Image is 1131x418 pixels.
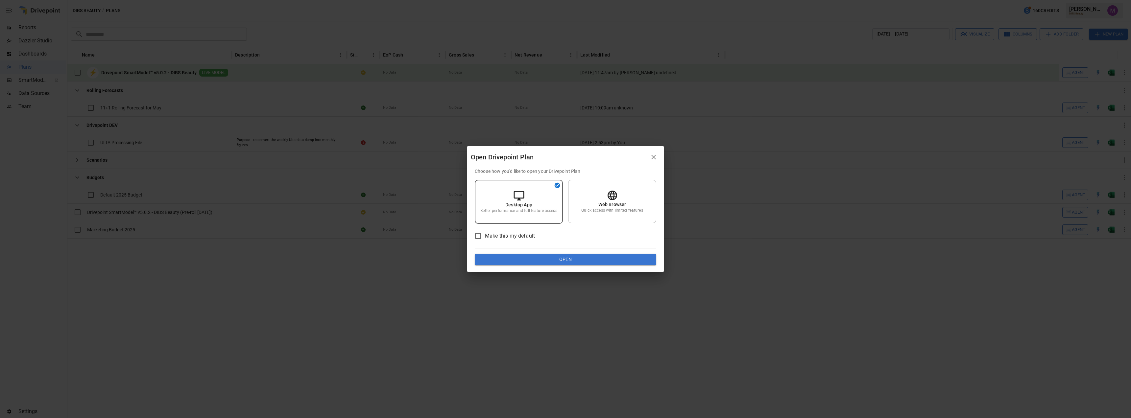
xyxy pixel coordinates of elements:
[598,201,626,208] p: Web Browser
[475,168,656,174] p: Choose how you'd like to open your Drivepoint Plan
[480,208,557,214] p: Better performance and full feature access
[475,254,656,266] button: Open
[505,201,532,208] p: Desktop App
[581,208,643,213] p: Quick access with limited features
[485,232,535,240] span: Make this my default
[471,152,647,162] div: Open Drivepoint Plan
